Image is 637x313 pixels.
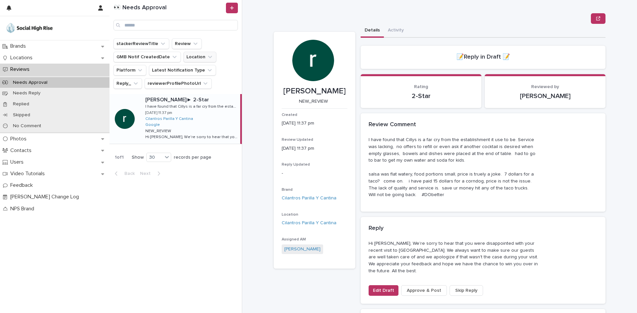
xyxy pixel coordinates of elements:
div: 30 [147,154,163,161]
p: 1 of 1 [109,149,129,166]
span: Skip Reply [455,287,477,294]
p: Show [132,155,144,160]
p: Users [8,159,29,165]
button: Skip Reply [450,285,483,296]
span: Next [140,171,155,176]
p: [DATE] 11:37 pm [145,111,172,115]
input: Search [113,20,238,30]
a: Cilantros Parilla Y Cantina [145,117,193,121]
button: Platform [113,65,146,76]
h2: Reply [369,225,384,232]
p: NEW_REVIEW [282,99,345,104]
p: Contacts [8,147,37,154]
h1: 👀 Needs Approval [113,4,225,12]
a: [PERSON_NAME] [284,246,320,253]
h2: 📝Reply in Draft 📝 [457,54,510,61]
span: Assigned AM [282,237,306,241]
button: Location [183,52,216,62]
h2: Review Comment [369,121,416,129]
button: Next [137,171,166,177]
button: GMB Notif CreatedDate [113,52,181,62]
button: Back [109,171,137,177]
button: reviewerProfilePhotoUrl [145,78,212,89]
p: Locations [8,55,38,61]
p: Hi Richard, We're sorry to hear that you were disappointed with your recent visit to Cilantros. W... [145,133,239,139]
p: [DATE] 11:37 pm [282,145,347,152]
button: Latest Notification Type [149,65,216,76]
p: No Comment [8,123,46,129]
p: [PERSON_NAME] [282,86,347,96]
a: [PERSON_NAME]► 2-Star[PERSON_NAME]► 2-Star I have found that Cillys is a far cry from the establi... [109,94,242,144]
p: I have found that Cillys is a far cry from the establishment it use to be. Service was lacking, n... [145,103,239,109]
p: NPS Brand [8,206,39,212]
img: o5DnuTxEQV6sW9jFYBBf [5,22,54,35]
span: Reviewed by [531,84,559,89]
span: Location [282,213,298,217]
button: Edit Draft [369,285,398,296]
p: records per page [174,155,211,160]
p: Needs Approval [8,80,53,85]
p: Needs Reply [8,90,46,96]
p: [PERSON_NAME]► 2-Star [145,95,210,103]
p: Video Tutorials [8,171,50,177]
a: Google [145,123,160,127]
span: Brand [282,188,293,192]
span: Reply Updated [282,163,310,167]
p: [PERSON_NAME] [493,92,598,100]
span: Edit Draft [373,287,394,294]
p: Skipped [8,112,35,118]
button: Details [361,24,384,38]
p: Photos [8,136,32,142]
a: Cilantros Parilla Y Cantina [282,195,336,202]
p: Reviews [8,66,35,73]
span: Approve & Post [407,287,441,294]
span: Back [120,171,135,176]
a: Cilantros Parilla Y Cantina [282,220,336,227]
span: Created [282,113,297,117]
p: I have found that Cillys is a far cry from the establishment it use to be. Service was lacking, n... [369,136,540,198]
p: NEW_REVIEW [145,128,173,133]
button: Approve & Post [401,285,447,296]
p: Brands [8,43,31,49]
button: Activity [384,24,408,38]
button: Review [172,38,202,49]
p: - [282,170,347,177]
p: [PERSON_NAME] Change Log [8,194,84,200]
p: Feedback [8,182,38,188]
p: [DATE] 11:37 pm [282,120,347,127]
span: Rating [414,84,428,89]
p: Replied [8,101,35,107]
span: Review Updated [282,138,313,142]
p: Hi [PERSON_NAME], We're sorry to hear that you were disappointed with your recent visit to [GEOGR... [369,240,540,275]
button: Reply_ [113,78,142,89]
button: stackerReviewTitle [113,38,169,49]
p: 2-Star [369,92,473,100]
